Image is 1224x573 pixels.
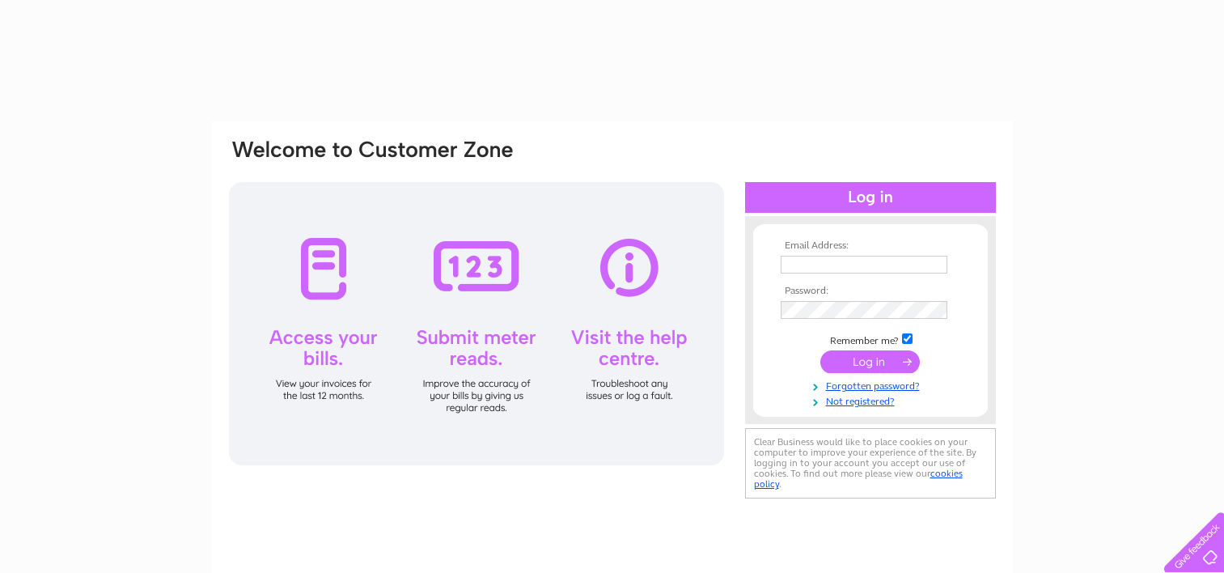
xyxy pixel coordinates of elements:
[781,393,964,408] a: Not registered?
[777,331,964,347] td: Remember me?
[777,240,964,252] th: Email Address:
[754,468,963,490] a: cookies policy
[820,350,920,373] input: Submit
[781,377,964,393] a: Forgotten password?
[745,428,996,499] div: Clear Business would like to place cookies on your computer to improve your experience of the sit...
[777,286,964,297] th: Password:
